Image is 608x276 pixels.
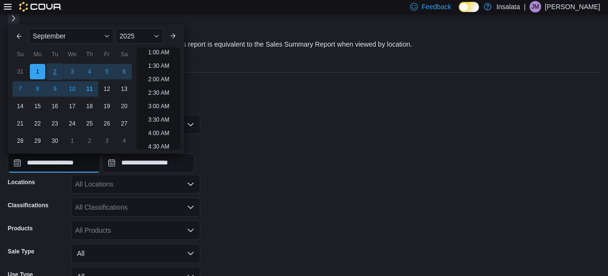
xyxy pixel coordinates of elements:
[99,99,115,114] div: day-19
[137,48,181,150] ul: Time
[144,60,173,72] li: 1:30 AM
[47,47,63,62] div: Tu
[19,2,62,12] img: Cova
[29,28,114,44] div: Button. Open the month selector. September is currently selected.
[99,64,115,79] div: day-5
[144,87,173,99] li: 2:30 AM
[144,47,173,58] li: 1:00 AM
[530,1,541,13] div: James Moffitt
[65,81,80,97] div: day-10
[13,99,28,114] div: day-14
[13,64,28,79] div: day-31
[47,99,63,114] div: day-16
[30,116,45,131] div: day-22
[144,127,173,139] li: 4:00 AM
[187,226,194,234] button: Open list of options
[13,116,28,131] div: day-21
[545,1,600,13] p: [PERSON_NAME]
[99,47,115,62] div: Fr
[99,133,115,149] div: day-3
[65,133,80,149] div: day-1
[82,99,97,114] div: day-18
[82,133,97,149] div: day-2
[30,81,45,97] div: day-8
[459,2,479,12] input: Dark Mode
[459,12,459,13] span: Dark Mode
[116,47,132,62] div: Sa
[30,64,45,79] div: day-1
[47,133,63,149] div: day-30
[524,1,526,13] p: |
[422,2,451,12] span: Feedback
[144,114,173,125] li: 3:30 AM
[116,64,132,79] div: day-6
[8,248,34,255] label: Sale Type
[65,116,80,131] div: day-24
[8,13,19,24] button: Next
[47,81,63,97] div: day-9
[531,1,539,13] span: JM
[33,32,65,40] span: September
[13,47,28,62] div: Su
[65,47,80,62] div: We
[12,63,133,150] div: September, 2025
[82,64,97,79] div: day-4
[82,116,97,131] div: day-25
[102,153,194,173] input: Press the down key to open a popover containing a calendar.
[13,133,28,149] div: day-28
[144,74,173,85] li: 2:00 AM
[116,116,132,131] div: day-27
[144,100,173,112] li: 3:00 AM
[187,180,194,188] button: Open list of options
[8,39,412,50] div: View sales totals by location for a specified date range. This report is equivalent to the Sales ...
[116,81,132,97] div: day-13
[82,81,97,97] div: day-11
[12,28,27,44] button: Previous Month
[144,141,173,152] li: 4:30 AM
[46,63,63,80] div: day-2
[65,99,80,114] div: day-17
[116,99,132,114] div: day-20
[116,28,163,44] div: Button. Open the year selector. 2025 is currently selected.
[116,133,132,149] div: day-4
[8,153,100,173] input: Press the down key to enter a popover containing a calendar. Press the escape key to close the po...
[30,99,45,114] div: day-15
[8,201,49,209] label: Classifications
[8,178,35,186] label: Locations
[65,64,80,79] div: day-3
[99,81,115,97] div: day-12
[496,1,520,13] p: Insalata
[99,116,115,131] div: day-26
[8,225,33,232] label: Products
[47,116,63,131] div: day-23
[13,81,28,97] div: day-7
[82,47,97,62] div: Th
[187,203,194,211] button: Open list of options
[30,133,45,149] div: day-29
[71,244,200,263] button: All
[30,47,45,62] div: Mo
[165,28,181,44] button: Next month
[119,32,134,40] span: 2025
